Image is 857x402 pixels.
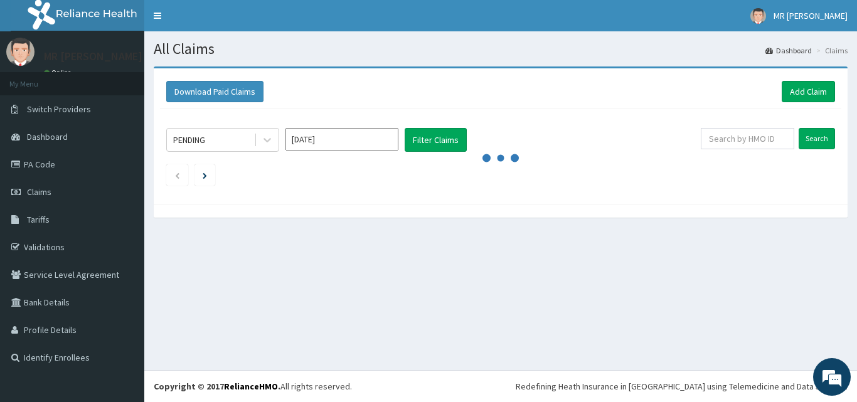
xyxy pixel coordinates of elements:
strong: Copyright © 2017 . [154,381,280,392]
div: Redefining Heath Insurance in [GEOGRAPHIC_DATA] using Telemedicine and Data Science! [516,380,848,393]
a: RelianceHMO [224,381,278,392]
button: Filter Claims [405,128,467,152]
img: User Image [750,8,766,24]
a: Next page [203,169,207,181]
input: Search [799,128,835,149]
span: Tariffs [27,214,50,225]
p: MR [PERSON_NAME] [44,51,142,62]
span: Switch Providers [27,103,91,115]
span: Claims [27,186,51,198]
img: User Image [6,38,35,66]
h1: All Claims [154,41,848,57]
span: Dashboard [27,131,68,142]
span: MR [PERSON_NAME] [774,10,848,21]
li: Claims [813,45,848,56]
a: Previous page [174,169,180,181]
a: Online [44,68,74,77]
div: PENDING [173,134,205,146]
input: Search by HMO ID [701,128,794,149]
a: Add Claim [782,81,835,102]
button: Download Paid Claims [166,81,263,102]
input: Select Month and Year [285,128,398,151]
svg: audio-loading [482,139,519,177]
footer: All rights reserved. [144,370,857,402]
a: Dashboard [765,45,812,56]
